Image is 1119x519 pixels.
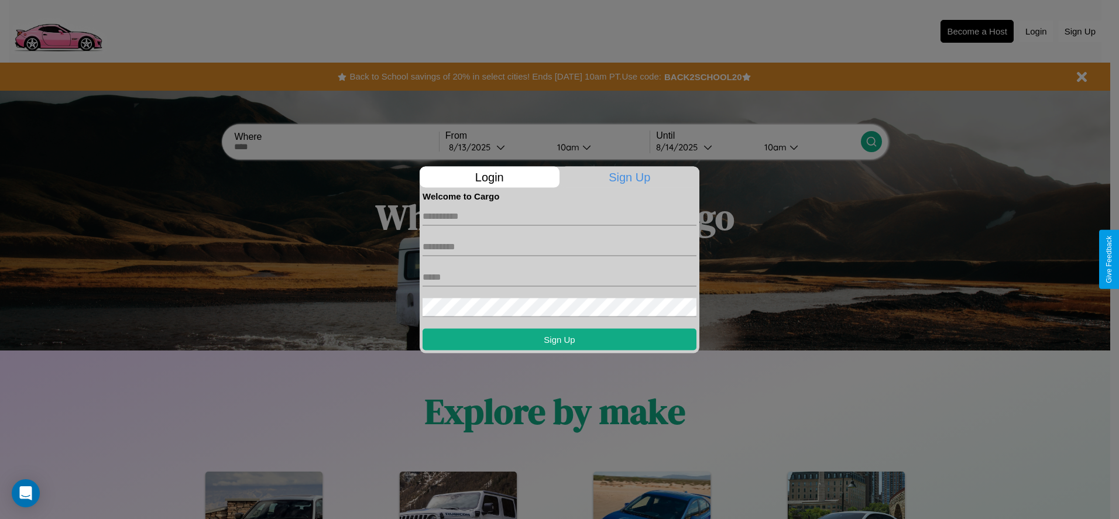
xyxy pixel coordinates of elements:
[560,166,700,187] p: Sign Up
[423,328,696,350] button: Sign Up
[423,191,696,201] h4: Welcome to Cargo
[1105,236,1113,283] div: Give Feedback
[420,166,559,187] p: Login
[12,479,40,507] div: Open Intercom Messenger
